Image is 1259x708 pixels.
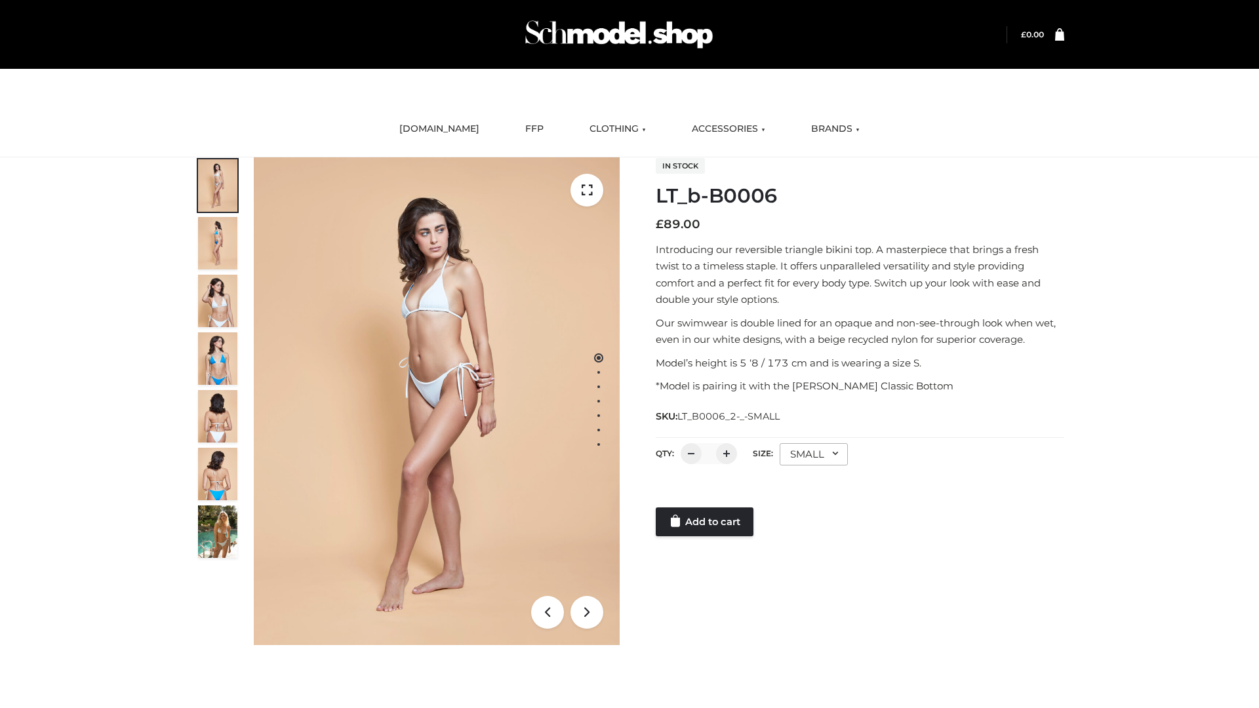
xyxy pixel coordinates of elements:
[198,159,237,212] img: ArielClassicBikiniTop_CloudNine_AzureSky_OW114ECO_1-scaled.jpg
[1021,29,1044,39] a: £0.00
[198,448,237,500] img: ArielClassicBikiniTop_CloudNine_AzureSky_OW114ECO_8-scaled.jpg
[1021,29,1026,39] span: £
[656,241,1064,308] p: Introducing our reversible triangle bikini top. A masterpiece that brings a fresh twist to a time...
[677,410,780,422] span: LT_B0006_2-_-SMALL
[198,332,237,385] img: ArielClassicBikiniTop_CloudNine_AzureSky_OW114ECO_4-scaled.jpg
[656,184,1064,208] h1: LT_b-B0006
[198,505,237,558] img: Arieltop_CloudNine_AzureSky2.jpg
[390,115,489,144] a: [DOMAIN_NAME]
[656,507,753,536] a: Add to cart
[656,448,674,458] label: QTY:
[656,315,1064,348] p: Our swimwear is double lined for an opaque and non-see-through look when wet, even in our white d...
[656,217,700,231] bdi: 89.00
[682,115,775,144] a: ACCESSORIES
[198,275,237,327] img: ArielClassicBikiniTop_CloudNine_AzureSky_OW114ECO_3-scaled.jpg
[753,448,773,458] label: Size:
[521,9,717,60] img: Schmodel Admin 964
[198,217,237,269] img: ArielClassicBikiniTop_CloudNine_AzureSky_OW114ECO_2-scaled.jpg
[801,115,869,144] a: BRANDS
[198,390,237,442] img: ArielClassicBikiniTop_CloudNine_AzureSky_OW114ECO_7-scaled.jpg
[580,115,656,144] a: CLOTHING
[515,115,553,144] a: FFP
[254,157,620,645] img: ArielClassicBikiniTop_CloudNine_AzureSky_OW114ECO_1
[1021,29,1044,39] bdi: 0.00
[656,158,705,174] span: In stock
[656,217,664,231] span: £
[656,378,1064,395] p: *Model is pairing it with the [PERSON_NAME] Classic Bottom
[780,443,848,465] div: SMALL
[656,355,1064,372] p: Model’s height is 5 ‘8 / 173 cm and is wearing a size S.
[656,408,781,424] span: SKU:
